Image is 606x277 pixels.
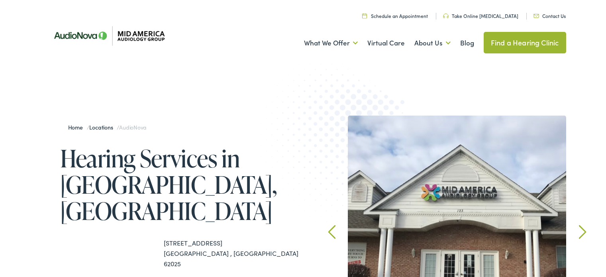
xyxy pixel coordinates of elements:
[164,238,303,269] div: [STREET_ADDRESS] [GEOGRAPHIC_DATA] , [GEOGRAPHIC_DATA] 62025
[443,14,449,18] img: utility icon
[484,32,566,53] a: Find a Hearing Clinic
[367,28,405,58] a: Virtual Care
[68,123,87,131] a: Home
[60,145,303,224] h1: Hearing Services in [GEOGRAPHIC_DATA], [GEOGRAPHIC_DATA]
[119,123,146,131] span: AudioNova
[362,13,367,18] img: utility icon
[362,12,428,19] a: Schedule an Appointment
[533,12,566,19] a: Contact Us
[68,123,147,131] span: / /
[533,14,539,18] img: utility icon
[304,28,358,58] a: What We Offer
[89,123,117,131] a: Locations
[460,28,474,58] a: Blog
[579,225,586,239] a: Next
[328,225,335,239] a: Prev
[414,28,451,58] a: About Us
[443,12,518,19] a: Take Online [MEDICAL_DATA]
